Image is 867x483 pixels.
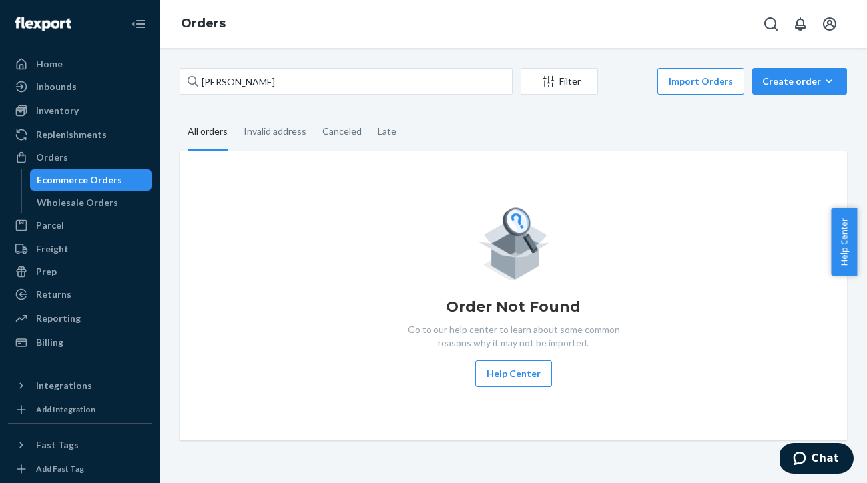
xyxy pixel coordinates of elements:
[36,379,92,392] div: Integrations
[816,11,843,37] button: Open account menu
[37,173,122,187] div: Ecommerce Orders
[378,114,396,149] div: Late
[322,114,362,149] div: Canceled
[8,461,152,477] a: Add Fast Tag
[244,114,306,149] div: Invalid address
[780,443,854,476] iframe: Opens a widget where you can chat to one of our agents
[170,5,236,43] ol: breadcrumbs
[8,332,152,353] a: Billing
[36,242,69,256] div: Freight
[8,375,152,396] button: Integrations
[8,53,152,75] a: Home
[521,68,598,95] button: Filter
[36,151,68,164] div: Orders
[125,11,152,37] button: Close Navigation
[36,312,81,325] div: Reporting
[8,261,152,282] a: Prep
[657,68,744,95] button: Import Orders
[36,404,95,415] div: Add Integration
[36,80,77,93] div: Inbounds
[180,68,513,95] input: Search orders
[36,463,84,474] div: Add Fast Tag
[397,323,630,350] p: Go to our help center to learn about some common reasons why it may not be imported.
[36,57,63,71] div: Home
[8,434,152,456] button: Fast Tags
[762,75,837,88] div: Create order
[758,11,784,37] button: Open Search Box
[8,284,152,305] a: Returns
[30,169,152,191] a: Ecommerce Orders
[36,336,63,349] div: Billing
[15,17,71,31] img: Flexport logo
[8,215,152,236] a: Parcel
[30,192,152,213] a: Wholesale Orders
[188,114,228,151] div: All orders
[8,76,152,97] a: Inbounds
[521,75,597,88] div: Filter
[8,147,152,168] a: Orders
[36,128,107,141] div: Replenishments
[36,265,57,278] div: Prep
[36,288,71,301] div: Returns
[8,100,152,121] a: Inventory
[475,360,552,387] button: Help Center
[752,68,847,95] button: Create order
[8,308,152,329] a: Reporting
[831,208,857,276] button: Help Center
[8,124,152,145] a: Replenishments
[477,204,550,280] img: Empty list
[8,239,152,260] a: Freight
[446,296,581,318] h1: Order Not Found
[787,11,814,37] button: Open notifications
[36,219,64,232] div: Parcel
[8,402,152,418] a: Add Integration
[181,16,226,31] a: Orders
[36,438,79,452] div: Fast Tags
[37,196,118,209] div: Wholesale Orders
[36,104,79,117] div: Inventory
